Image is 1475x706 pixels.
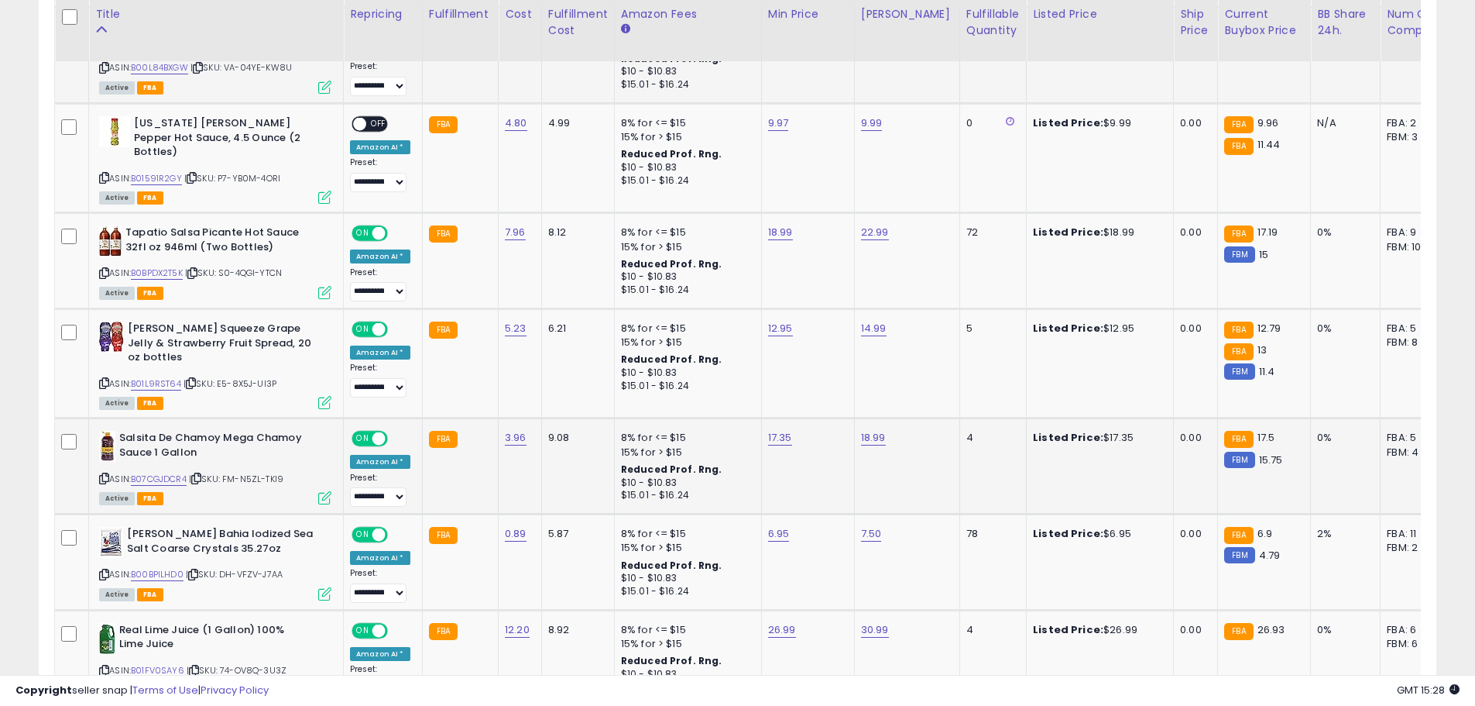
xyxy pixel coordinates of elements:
[621,22,630,36] small: Amazon Fees.
[386,323,410,336] span: OFF
[184,172,280,184] span: | SKU: P7-YB0M-4ORI
[1224,343,1253,360] small: FBA
[350,363,410,398] div: Preset:
[505,622,530,638] a: 12.20
[966,6,1020,39] div: Fulfillable Quantity
[621,284,750,297] div: $15.01 - $16.24
[1033,623,1161,637] div: $26.99
[350,568,410,603] div: Preset:
[1387,240,1438,254] div: FBM: 10
[185,267,282,279] span: | SKU: S0-4QGI-YTCN
[128,322,316,369] b: [PERSON_NAME] Squeeze Grape Jelly & Strawberry Fruit Spread, 20 oz bottles
[861,6,953,22] div: [PERSON_NAME]
[99,623,115,654] img: 41XkakHtcoL._SL40_.jpg
[137,287,163,300] span: FBA
[621,463,722,476] b: Reduced Prof. Rng.
[1257,526,1272,541] span: 6.9
[966,226,1014,239] div: 72
[353,227,372,240] span: ON
[1317,6,1374,39] div: BB Share 24h.
[125,226,314,258] b: Tapatio Salsa Picante Hot Sauce 32fl oz 946ml (Two Bottles)
[1259,247,1268,262] span: 15
[131,267,183,280] a: B0BPDX2T5K
[429,322,458,339] small: FBA
[386,432,410,446] span: OFF
[429,116,458,133] small: FBA
[350,346,410,360] div: Amazon AI *
[1387,322,1438,336] div: FBA: 5
[1033,321,1103,336] b: Listed Price:
[99,81,135,95] span: All listings currently available for purchase on Amazon
[1033,322,1161,336] div: $12.95
[548,116,602,130] div: 4.99
[131,377,181,391] a: B01L9RST64
[505,115,527,131] a: 4.80
[1387,637,1438,651] div: FBM: 6
[99,397,135,410] span: All listings currently available for purchase on Amazon
[429,431,458,448] small: FBA
[99,226,122,257] img: 51+erctxiQL._SL40_.jpg
[1317,527,1368,541] div: 2%
[621,226,750,239] div: 8% for <= $15
[1257,622,1285,637] span: 26.93
[429,623,458,640] small: FBA
[548,6,608,39] div: Fulfillment Cost
[621,527,750,541] div: 8% for <= $15
[505,6,535,22] div: Cost
[99,287,135,300] span: All listings currently available for purchase on Amazon
[1224,431,1253,448] small: FBA
[1387,130,1438,144] div: FBM: 3
[1033,431,1161,445] div: $17.35
[621,367,750,380] div: $10 - $10.83
[621,559,722,572] b: Reduced Prof. Rng.
[1387,527,1438,541] div: FBA: 11
[184,377,276,390] span: | SKU: E5-8X5J-UI3P
[621,572,750,585] div: $10 - $10.83
[99,322,124,353] img: 5155beqH3cL._SL40_.jpg
[1224,6,1304,39] div: Current Buybox Price
[621,446,750,460] div: 15% for > $15
[1317,623,1368,637] div: 0%
[861,321,887,336] a: 14.99
[548,226,602,239] div: 8.12
[1387,623,1438,637] div: FBA: 6
[1259,548,1281,563] span: 4.79
[190,61,292,74] span: | SKU: VA-04YE-KW8U
[1180,116,1206,130] div: 0.00
[429,226,458,243] small: FBA
[1224,226,1253,243] small: FBA
[386,529,410,542] span: OFF
[350,473,410,508] div: Preset:
[99,588,135,601] span: All listings currently available for purchase on Amazon
[1224,138,1253,155] small: FBA
[1257,321,1281,336] span: 12.79
[350,267,410,302] div: Preset:
[768,622,796,638] a: 26.99
[1224,363,1254,380] small: FBM
[350,6,416,22] div: Repricing
[621,353,722,366] b: Reduced Prof. Rng.
[186,568,283,580] span: | SKU: DH-VFZV-J7AA
[1387,226,1438,239] div: FBA: 9
[350,455,410,469] div: Amazon AI *
[621,637,750,651] div: 15% for > $15
[350,250,410,263] div: Amazon AI *
[1180,226,1206,239] div: 0.00
[1257,343,1267,357] span: 13
[1033,6,1167,22] div: Listed Price
[621,240,750,254] div: 15% for > $15
[966,322,1014,336] div: 5
[137,191,163,205] span: FBA
[621,147,722,160] b: Reduced Prof. Rng.
[1387,431,1438,445] div: FBA: 5
[1317,116,1368,130] div: N/A
[505,321,527,336] a: 5.23
[99,623,331,695] div: ASIN:
[119,623,307,656] b: Real Lime Juice (1 Gallon) 100% Lime Juice
[429,527,458,544] small: FBA
[1033,225,1103,239] b: Listed Price:
[1224,246,1254,263] small: FBM
[1180,431,1206,445] div: 0.00
[621,336,750,350] div: 15% for > $15
[1259,453,1283,467] span: 15.75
